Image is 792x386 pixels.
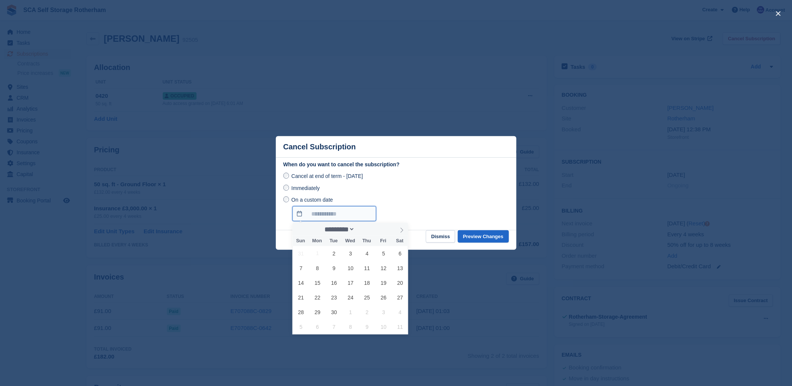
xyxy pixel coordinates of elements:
button: Dismiss [426,230,455,243]
span: September 1, 2025 [310,246,325,261]
span: October 3, 2025 [376,305,391,319]
span: September 13, 2025 [393,261,407,275]
span: September 24, 2025 [343,290,358,305]
span: September 12, 2025 [376,261,391,275]
span: September 5, 2025 [376,246,391,261]
span: September 3, 2025 [343,246,358,261]
input: On a custom date [292,206,376,221]
span: September 20, 2025 [393,275,407,290]
input: Immediately [283,185,289,191]
span: September 29, 2025 [310,305,325,319]
span: October 7, 2025 [327,319,341,334]
span: Thu [359,239,375,243]
span: September 4, 2025 [360,246,374,261]
label: When do you want to cancel the subscription? [283,161,509,169]
select: Month [322,225,355,233]
span: September 26, 2025 [376,290,391,305]
span: September 23, 2025 [327,290,341,305]
span: October 10, 2025 [376,319,391,334]
span: Wed [342,239,359,243]
span: On a custom date [291,197,333,203]
span: Cancel at end of term - [DATE] [291,173,363,179]
span: September 22, 2025 [310,290,325,305]
span: Fri [375,239,392,243]
span: September 19, 2025 [376,275,391,290]
button: close [772,8,784,20]
span: October 8, 2025 [343,319,358,334]
span: Tue [326,239,342,243]
span: Sat [392,239,408,243]
span: September 14, 2025 [294,275,308,290]
span: Sun [292,239,309,243]
span: September 27, 2025 [393,290,407,305]
input: Year [355,225,379,233]
input: On a custom date [283,196,289,202]
span: September 8, 2025 [310,261,325,275]
span: September 17, 2025 [343,275,358,290]
input: Cancel at end of term - [DATE] [283,173,289,179]
span: Immediately [291,185,320,191]
span: October 4, 2025 [393,305,407,319]
span: September 28, 2025 [294,305,308,319]
span: September 2, 2025 [327,246,341,261]
span: September 15, 2025 [310,275,325,290]
button: Preview Changes [458,230,509,243]
span: October 6, 2025 [310,319,325,334]
span: September 30, 2025 [327,305,341,319]
span: September 18, 2025 [360,275,374,290]
span: September 10, 2025 [343,261,358,275]
span: September 9, 2025 [327,261,341,275]
span: October 1, 2025 [343,305,358,319]
span: October 2, 2025 [360,305,374,319]
span: September 25, 2025 [360,290,374,305]
p: Cancel Subscription [283,143,356,151]
span: September 11, 2025 [360,261,374,275]
span: October 11, 2025 [393,319,407,334]
span: October 5, 2025 [294,319,308,334]
span: September 16, 2025 [327,275,341,290]
span: Mon [309,239,326,243]
span: August 31, 2025 [294,246,308,261]
span: September 7, 2025 [294,261,308,275]
span: September 21, 2025 [294,290,308,305]
span: October 9, 2025 [360,319,374,334]
span: September 6, 2025 [393,246,407,261]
